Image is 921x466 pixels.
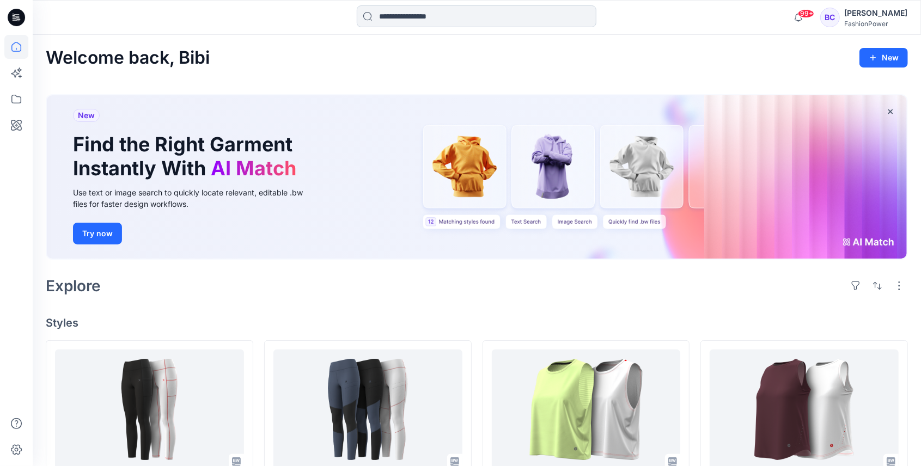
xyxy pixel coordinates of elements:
[46,48,210,68] h2: Welcome back, Bibi
[78,109,95,122] span: New
[820,8,840,27] div: BC
[73,133,302,180] h1: Find the Right Garment Instantly With
[844,7,907,20] div: [PERSON_NAME]
[73,187,318,210] div: Use text or image search to quickly locate relevant, editable .bw files for faster design workflows.
[46,316,908,329] h4: Styles
[46,277,101,295] h2: Explore
[73,223,122,244] button: Try now
[844,20,907,28] div: FashionPower
[798,9,814,18] span: 99+
[859,48,908,68] button: New
[211,156,296,180] span: AI Match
